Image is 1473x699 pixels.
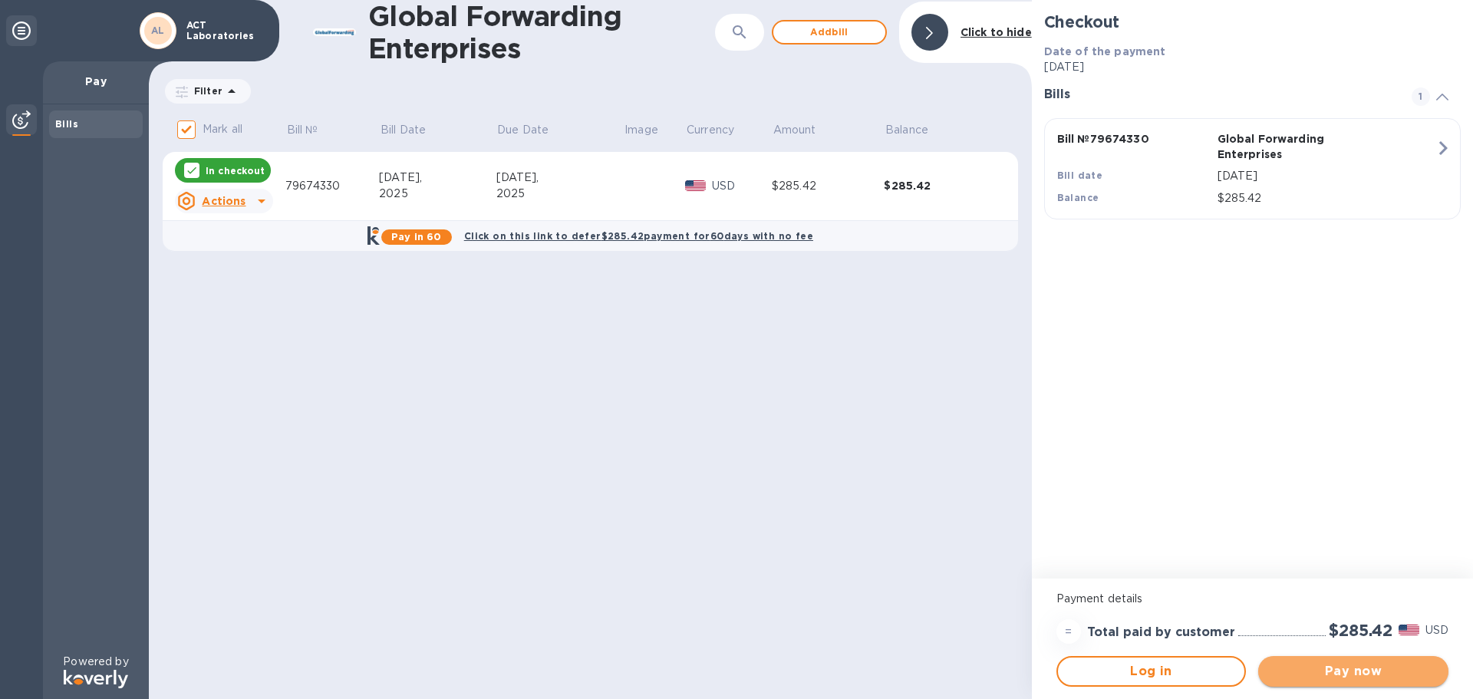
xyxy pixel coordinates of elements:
[1044,59,1461,75] p: [DATE]
[381,122,426,138] p: Bill Date
[64,670,128,688] img: Logo
[1057,170,1103,181] b: Bill date
[1057,192,1099,203] b: Balance
[285,178,379,194] div: 79674330
[202,195,245,207] u: Actions
[1258,656,1448,687] button: Pay now
[1218,190,1435,206] p: $285.42
[379,170,496,186] div: [DATE],
[885,122,928,138] p: Balance
[379,186,496,202] div: 2025
[1057,131,1211,147] p: Bill № 79674330
[1087,625,1235,640] h3: Total paid by customer
[885,122,948,138] span: Balance
[203,121,242,137] p: Mark all
[287,122,318,138] p: Bill №
[786,23,873,41] span: Add bill
[496,170,624,186] div: [DATE],
[151,25,165,36] b: AL
[497,122,549,138] p: Due Date
[1412,87,1430,106] span: 1
[1044,12,1461,31] h2: Checkout
[1399,625,1419,635] img: USD
[1218,131,1372,162] p: Global Forwarding Enterprises
[961,26,1032,38] b: Click to hide
[188,84,222,97] p: Filter
[1056,591,1448,607] p: Payment details
[712,178,772,194] p: USD
[1044,45,1166,58] b: Date of the payment
[773,122,836,138] span: Amount
[63,654,128,670] p: Powered by
[464,230,813,242] b: Click on this link to defer $285.42 payment for 60 days with no fee
[55,74,137,89] p: Pay
[1056,619,1081,644] div: =
[1270,662,1436,681] span: Pay now
[624,122,658,138] p: Image
[772,20,887,45] button: Addbill
[773,122,816,138] p: Amount
[1218,168,1435,184] p: [DATE]
[206,164,265,177] p: In checkout
[287,122,338,138] span: Bill №
[1070,662,1233,681] span: Log in
[1329,621,1392,640] h2: $285.42
[685,180,706,191] img: USD
[497,122,568,138] span: Due Date
[1044,87,1393,102] h3: Bills
[186,20,263,41] p: ACT Laboratories
[381,122,446,138] span: Bill Date
[55,118,78,130] b: Bills
[496,186,624,202] div: 2025
[1425,622,1448,638] p: USD
[687,122,734,138] p: Currency
[1044,118,1461,219] button: Bill №79674330Global Forwarding EnterprisesBill date[DATE]Balance$285.42
[772,178,885,194] div: $285.42
[884,178,997,193] div: $285.42
[1056,656,1247,687] button: Log in
[391,231,441,242] b: Pay in 60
